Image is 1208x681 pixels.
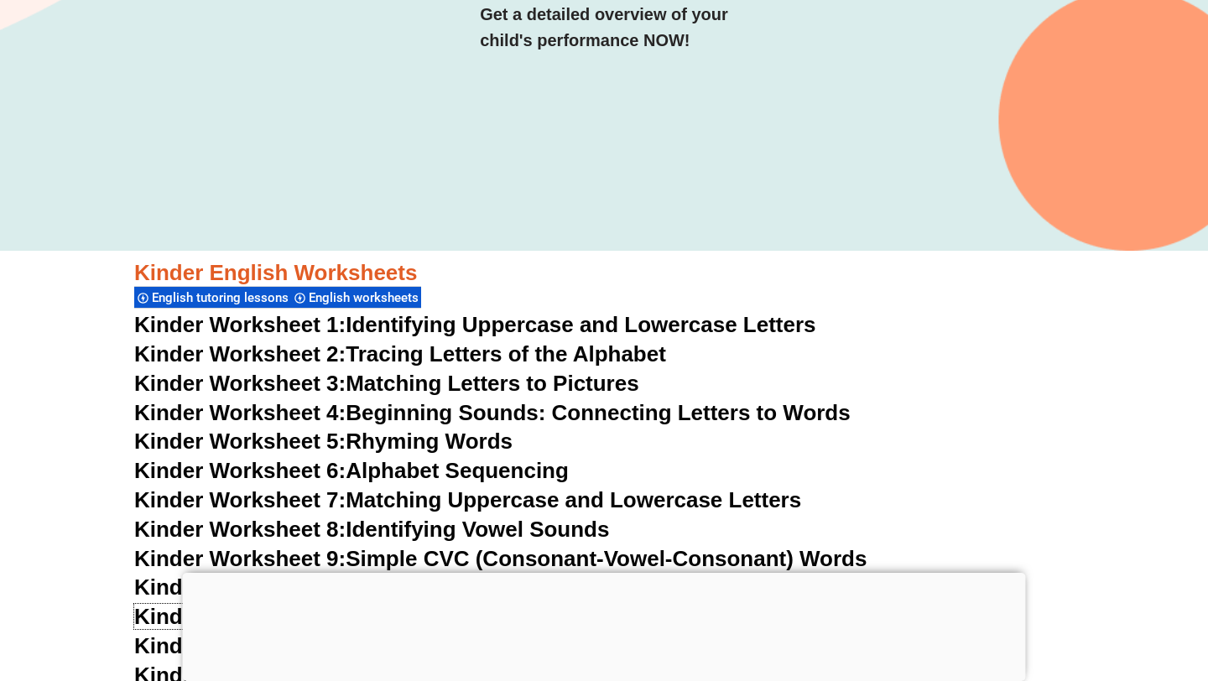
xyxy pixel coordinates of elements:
[134,312,816,337] a: Kinder Worksheet 1:Identifying Uppercase and Lowercase Letters
[134,400,851,425] a: Kinder Worksheet 4:Beginning Sounds: Connecting Letters to Words
[134,574,673,600] a: Kinder Worksheet 10:Short and Long Vowel Sounds
[309,290,424,305] span: English worksheets
[134,487,346,512] span: Kinder Worksheet 7:
[134,429,346,454] span: Kinder Worksheet 5:
[134,546,867,571] a: Kinder Worksheet 9:Simple CVC (Consonant-Vowel-Consonant) Words
[480,2,728,54] h3: Get a detailed overview of your child's performance NOW!
[134,259,1074,288] h3: Kinder English Worksheets
[134,633,358,658] span: Kinder Worksheet 12:
[134,517,346,542] span: Kinder Worksheet 8:
[134,517,609,542] a: Kinder Worksheet 8:Identifying Vowel Sounds
[183,573,1026,677] iframe: Advertisement
[134,286,291,309] div: English tutoring lessons
[152,290,294,305] span: English tutoring lessons
[134,458,569,483] a: Kinder Worksheet 6:Alphabet Sequencing
[134,429,513,454] a: Kinder Worksheet 5:Rhyming Words
[920,491,1208,681] iframe: Chat Widget
[134,604,358,629] span: Kinder Worksheet 11:
[134,400,346,425] span: Kinder Worksheet 4:
[134,633,572,658] a: Kinder Worksheet 12:First Letter of Words
[134,312,346,337] span: Kinder Worksheet 1:
[134,341,346,366] span: Kinder Worksheet 2:
[134,371,346,396] span: Kinder Worksheet 3:
[134,487,801,512] a: Kinder Worksheet 7:Matching Uppercase and Lowercase Letters
[134,546,346,571] span: Kinder Worksheet 9:
[134,574,358,600] span: Kinder Worksheet 10:
[291,286,421,309] div: English worksheets
[134,458,346,483] span: Kinder Worksheet 6:
[134,371,639,396] a: Kinder Worksheet 3:Matching Letters to Pictures
[134,341,666,366] a: Kinder Worksheet 2:Tracing Letters of the Alphabet
[134,604,502,629] a: Kinder Worksheet 11:Letter Tracing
